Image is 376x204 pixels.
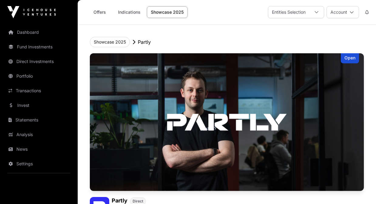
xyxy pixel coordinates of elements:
[268,6,309,18] div: Entities Selection
[5,99,73,112] a: Invest
[5,84,73,97] a: Transactions
[5,55,73,68] a: Direct Investments
[341,53,359,63] div: Open
[5,128,73,141] a: Analysis
[87,6,112,18] a: Offers
[114,6,144,18] a: Indications
[327,6,359,18] button: Account
[5,113,73,127] a: Statements
[90,53,364,191] img: Partly
[90,37,130,47] button: Showcase 2025
[5,142,73,156] a: News
[133,199,143,204] span: Direct
[5,26,73,39] a: Dashboard
[5,157,73,171] a: Settings
[7,6,56,18] img: Icehouse Ventures Logo
[5,69,73,83] a: Portfolio
[346,175,376,204] iframe: Chat Widget
[5,40,73,54] a: Fund Investments
[138,38,151,46] p: Partly
[147,6,188,18] a: Showcase 2025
